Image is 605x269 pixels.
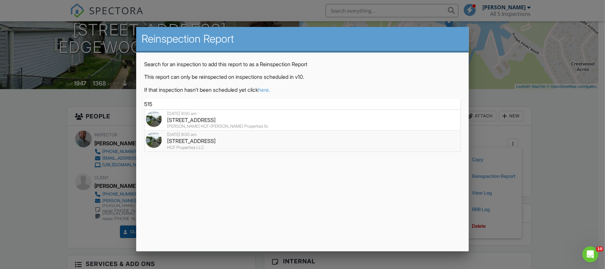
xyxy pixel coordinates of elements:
div: [DATE] 9:00 am [146,132,459,137]
div: [STREET_ADDRESS] [146,116,459,124]
iframe: Intercom live chat [582,246,598,262]
input: Search for an address, buyer, or agent [144,99,461,110]
h2: Reinspection Report [142,32,464,46]
p: If that inspection hasn't been scheduled yet click [144,86,461,93]
img: streetview [146,132,162,148]
div: HCF Properties LLC [146,145,459,150]
div: [PERSON_NAME] HCF-[PERSON_NAME] Properties llc [146,124,459,129]
img: streetview [146,111,162,127]
div: [DATE] 9:00 am [146,111,459,116]
div: [STREET_ADDRESS] [146,137,459,145]
p: This report can only be reinspected on inspections scheduled in v10. [144,73,461,80]
a: here. [258,86,270,93]
span: 10 [596,246,604,252]
p: Search for an inspection to add this report to as a Reinspection Report [144,61,461,68]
